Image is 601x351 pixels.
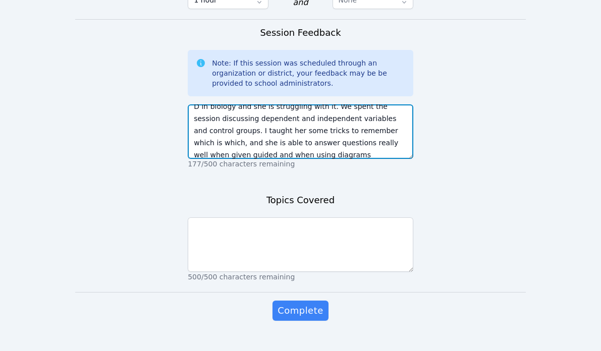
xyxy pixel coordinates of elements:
textarea: First time meeting [PERSON_NAME] who reported having a D in biology and she is struggling with it... [188,104,413,159]
div: Note: If this session was scheduled through an organization or district, your feedback may be be ... [212,58,405,88]
p: 177/500 characters remaining [188,159,413,169]
h3: Topics Covered [266,193,335,207]
button: Complete [272,301,328,321]
span: Complete [278,304,323,318]
p: 500/500 characters remaining [188,272,413,282]
h3: Session Feedback [260,26,341,40]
